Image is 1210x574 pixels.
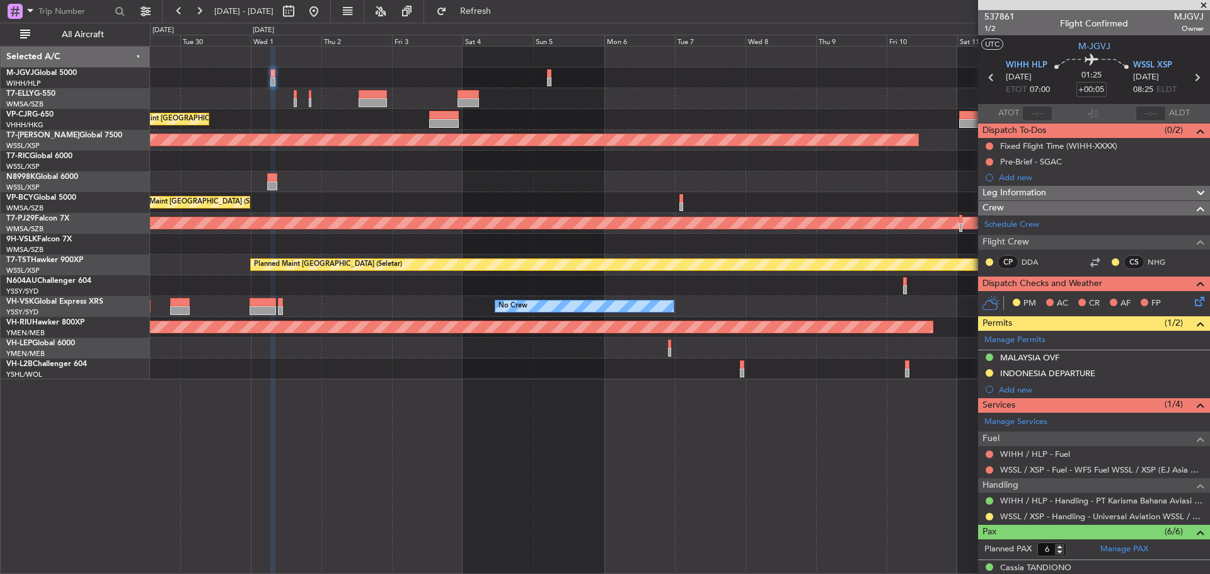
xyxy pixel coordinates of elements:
span: ELDT [1156,84,1177,96]
span: M-JGVJ [1078,40,1110,53]
a: Manage Permits [984,334,1046,347]
span: M-JGVJ [6,69,34,77]
div: Fri 10 [887,35,957,46]
span: T7-RIC [6,152,30,160]
a: N8998KGlobal 6000 [6,173,78,181]
span: ATOT [998,107,1019,120]
span: Handling [982,478,1018,493]
span: VP-CJR [6,111,32,118]
input: Trip Number [38,2,111,21]
span: Crew [982,201,1004,215]
span: MJGVJ [1174,10,1204,23]
a: VHHH/HKG [6,120,43,130]
label: Planned PAX [984,543,1032,556]
a: VP-BCYGlobal 5000 [6,194,76,202]
button: All Aircraft [14,25,137,45]
span: T7-ELLY [6,90,34,98]
a: WSSL / XSP - Handling - Universal Aviation WSSL / XSP [1000,511,1204,522]
span: T7-PJ29 [6,215,35,222]
a: YSHL/WOL [6,370,42,379]
a: WSSL/XSP [6,141,40,151]
span: (1/4) [1165,398,1183,411]
a: N604AUChallenger 604 [6,277,91,285]
span: Owner [1174,23,1204,34]
div: Tue 30 [180,35,251,46]
span: VH-L2B [6,360,33,368]
span: All Aircraft [33,30,133,39]
input: --:-- [1022,106,1052,121]
div: Add new [999,384,1204,395]
span: 1/2 [984,23,1015,34]
span: VH-VSK [6,298,34,306]
div: [DATE] [153,25,174,36]
a: VH-VSKGlobal Express XRS [6,298,103,306]
a: DDA [1022,256,1050,268]
span: 07:00 [1030,84,1050,96]
span: (1/2) [1165,316,1183,330]
a: NHG [1148,256,1176,268]
button: UTC [981,38,1003,50]
a: VH-LEPGlobal 6000 [6,340,75,347]
span: Leg Information [982,186,1046,200]
a: WMSA/SZB [6,245,43,255]
a: WMSA/SZB [6,100,43,109]
span: ALDT [1169,107,1190,120]
span: Dispatch Checks and Weather [982,277,1102,291]
div: MALAYSIA OVF [1000,352,1059,363]
span: 537861 [984,10,1015,23]
span: AC [1057,297,1068,310]
a: 9H-VSLKFalcon 7X [6,236,72,243]
span: CR [1089,297,1100,310]
a: T7-[PERSON_NAME]Global 7500 [6,132,122,139]
a: WMSA/SZB [6,224,43,234]
a: WIHH/HLP [6,79,41,88]
div: Flight Confirmed [1060,17,1128,30]
a: M-JGVJGlobal 5000 [6,69,77,77]
div: CP [998,255,1018,269]
span: VP-BCY [6,194,33,202]
div: CS [1124,255,1144,269]
a: WSSL/XSP [6,183,40,192]
a: WIHH / HLP - Handling - PT Karisma Bahana Aviasi WIHH / HLP [1000,495,1204,506]
div: Thu 2 [321,35,392,46]
div: INDONESIA DEPARTURE [1000,368,1095,379]
span: T7-TST [6,256,31,264]
div: Mon 6 [604,35,675,46]
span: 01:25 [1081,69,1102,82]
span: WIHH HLP [1006,59,1047,72]
span: (0/2) [1165,123,1183,137]
a: WSSL/XSP [6,162,40,171]
span: (6/6) [1165,525,1183,538]
div: Pre-Brief - SGAC [1000,156,1062,167]
span: Fuel [982,432,1000,446]
a: Schedule Crew [984,219,1039,231]
div: Wed 1 [251,35,321,46]
div: Sat 11 [957,35,1028,46]
div: No Crew [498,297,527,316]
a: T7-PJ29Falcon 7X [6,215,69,222]
span: [DATE] [1133,71,1159,84]
div: Tue 7 [675,35,746,46]
a: WSSL/XSP [6,266,40,275]
span: Flight Crew [982,235,1029,250]
a: VP-CJRG-650 [6,111,54,118]
div: Thu 9 [816,35,887,46]
a: WMSA/SZB [6,204,43,213]
span: N8998K [6,173,35,181]
span: 08:25 [1133,84,1153,96]
a: YSSY/SYD [6,307,38,317]
button: Refresh [430,1,506,21]
span: T7-[PERSON_NAME] [6,132,79,139]
a: WIHH / HLP - Fuel [1000,449,1070,459]
a: YMEN/MEB [6,349,45,359]
span: WSSL XSP [1133,59,1172,72]
a: VH-L2BChallenger 604 [6,360,87,368]
div: Fri 3 [392,35,463,46]
div: Sun 5 [533,35,604,46]
div: Planned Maint [GEOGRAPHIC_DATA] (Seletar) [254,255,402,274]
span: Pax [982,525,996,539]
span: FP [1151,297,1161,310]
span: Refresh [449,7,502,16]
span: AF [1121,297,1131,310]
a: T7-TSTHawker 900XP [6,256,83,264]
